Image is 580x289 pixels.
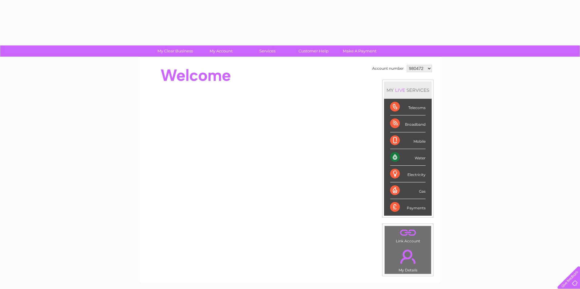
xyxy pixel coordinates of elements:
div: Water [390,149,426,166]
div: Broadband [390,115,426,132]
a: My Clear Business [150,45,200,57]
div: MY SERVICES [384,81,432,99]
a: Customer Help [288,45,339,57]
td: My Details [384,244,431,274]
a: Make A Payment [335,45,385,57]
a: My Account [196,45,246,57]
a: . [386,246,430,267]
div: Mobile [390,132,426,149]
div: Electricity [390,166,426,182]
td: Account number [371,63,405,74]
td: Link Account [384,226,431,245]
div: Payments [390,199,426,215]
div: Telecoms [390,99,426,115]
div: LIVE [394,87,406,93]
div: Gas [390,182,426,199]
a: . [386,228,430,238]
a: Services [242,45,292,57]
